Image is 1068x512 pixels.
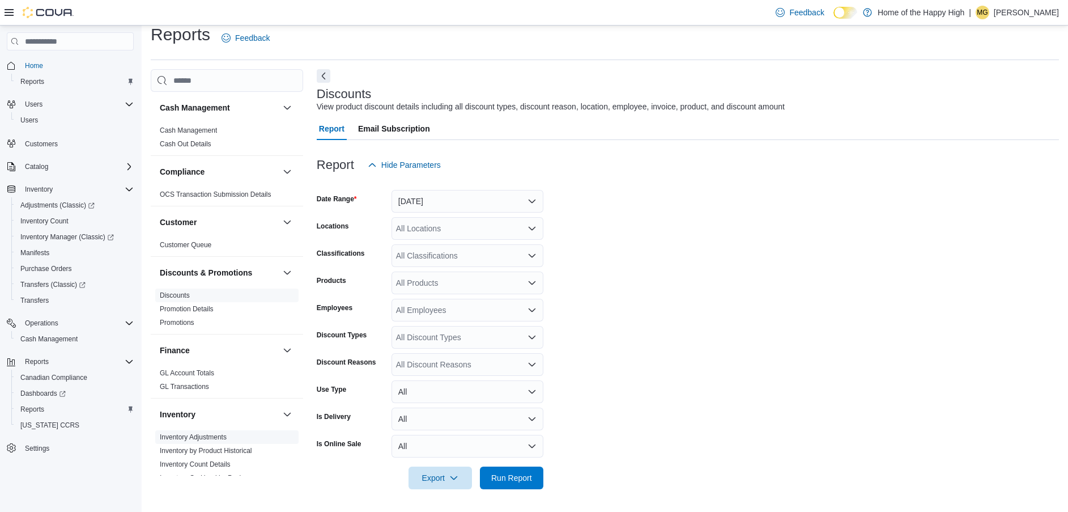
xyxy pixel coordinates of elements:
[20,296,49,305] span: Transfers
[20,136,134,150] span: Customers
[20,160,134,174] span: Catalog
[20,232,114,242] span: Inventory Manager (Classic)
[160,433,227,442] span: Inventory Adjustments
[16,278,90,291] a: Transfers (Classic)
[317,303,352,312] label: Employees
[977,6,988,19] span: MG
[11,293,138,308] button: Transfers
[25,357,49,366] span: Reports
[317,358,376,367] label: Discount Reasons
[160,126,217,135] span: Cash Management
[160,345,278,356] button: Finance
[160,190,271,199] span: OCS Transaction Submission Details
[381,159,441,171] span: Hide Parameters
[151,124,303,155] div: Cash Management
[280,266,294,280] button: Discounts & Promotions
[16,262,134,276] span: Purchase Orders
[25,185,53,194] span: Inventory
[11,245,138,261] button: Manifests
[25,100,42,109] span: Users
[16,278,134,291] span: Transfers (Classic)
[16,246,134,260] span: Manifests
[160,318,194,327] span: Promotions
[7,53,134,486] nav: Complex example
[160,433,227,441] a: Inventory Adjustments
[317,385,346,394] label: Use Type
[20,116,38,125] span: Users
[527,224,537,233] button: Open list of options
[160,166,205,177] h3: Compliance
[11,386,138,401] a: Dashboards
[16,75,134,88] span: Reports
[16,403,49,416] a: Reports
[527,360,537,369] button: Open list of options
[20,373,87,382] span: Canadian Compliance
[317,412,351,421] label: Is Delivery
[789,7,824,18] span: Feedback
[363,154,445,176] button: Hide Parameters
[160,217,278,228] button: Customer
[16,371,92,384] a: Canadian Compliance
[317,87,372,101] h3: Discounts
[151,23,210,46] h1: Reports
[2,135,138,151] button: Customers
[20,264,72,273] span: Purchase Orders
[280,408,294,421] button: Inventory
[11,261,138,277] button: Purchase Orders
[25,61,43,70] span: Home
[317,194,357,204] label: Date Range
[2,440,138,456] button: Settings
[160,460,231,468] a: Inventory Count Details
[20,160,53,174] button: Catalog
[16,214,134,228] span: Inventory Count
[23,7,74,18] img: Cova
[20,183,134,196] span: Inventory
[20,98,47,111] button: Users
[160,369,214,377] a: GL Account Totals
[160,369,214,378] span: GL Account Totals
[160,345,190,356] h3: Finance
[11,112,138,128] button: Users
[11,277,138,293] a: Transfers (Classic)
[160,241,211,249] a: Customer Queue
[2,96,138,112] button: Users
[280,344,294,357] button: Finance
[25,444,49,453] span: Settings
[16,387,134,400] span: Dashboards
[280,101,294,115] button: Cash Management
[160,291,190,299] a: Discounts
[16,214,73,228] a: Inventory Count
[160,409,278,420] button: Inventory
[16,198,99,212] a: Adjustments (Classic)
[771,1,828,24] a: Feedback
[160,446,252,455] span: Inventory by Product Historical
[25,139,58,149] span: Customers
[976,6,989,19] div: Melissa Granrud
[833,7,857,19] input: Dark Mode
[392,190,543,213] button: [DATE]
[16,294,134,307] span: Transfers
[151,366,303,398] div: Finance
[20,355,53,369] button: Reports
[527,251,537,260] button: Open list of options
[16,230,118,244] a: Inventory Manager (Classic)
[160,139,211,149] span: Cash Out Details
[151,238,303,256] div: Customer
[20,405,44,414] span: Reports
[217,27,274,49] a: Feedback
[16,418,84,432] a: [US_STATE] CCRS
[16,332,134,346] span: Cash Management
[160,126,217,134] a: Cash Management
[415,467,465,489] span: Export
[20,316,134,330] span: Operations
[16,113,134,127] span: Users
[317,439,361,448] label: Is Online Sale
[878,6,964,19] p: Home of the Happy High
[16,387,70,400] a: Dashboards
[11,370,138,386] button: Canadian Compliance
[20,442,54,455] a: Settings
[160,267,252,278] h3: Discounts & Promotions
[160,305,214,313] a: Promotion Details
[20,280,86,289] span: Transfers (Classic)
[16,418,134,432] span: Washington CCRS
